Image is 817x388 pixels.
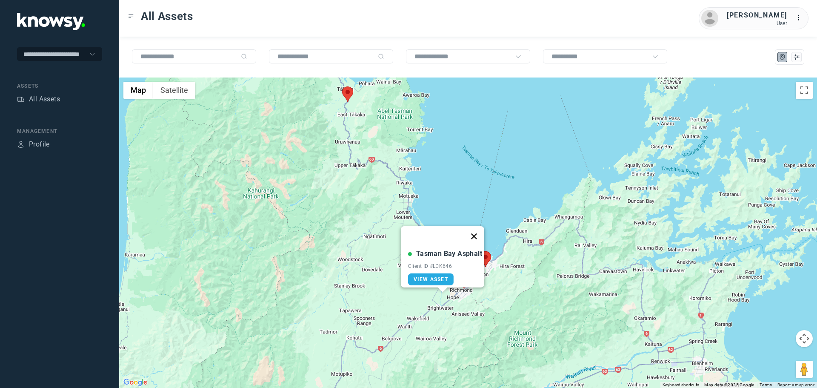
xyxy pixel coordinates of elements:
div: Client ID #LDK646 [408,263,482,269]
a: ProfileProfile [17,139,50,149]
button: Drag Pegman onto the map to open Street View [796,361,813,378]
a: Terms (opens in new tab) [760,382,772,387]
img: avatar.png [701,10,718,27]
div: [PERSON_NAME] [727,10,787,20]
button: Show satellite imagery [153,82,195,99]
div: Tasman Bay Asphalt [416,249,482,259]
span: Map data ©2025 Google [704,382,754,387]
a: AssetsAll Assets [17,94,60,104]
div: Toggle Menu [128,13,134,19]
a: Open this area in Google Maps (opens a new window) [121,377,149,388]
div: Management [17,127,102,135]
div: : [796,13,806,24]
tspan: ... [796,14,805,21]
div: User [727,20,787,26]
div: Profile [17,141,25,148]
div: Assets [17,82,102,90]
button: Keyboard shortcuts [663,382,699,388]
div: Map [779,53,786,61]
img: Google [121,377,149,388]
div: Search [241,53,248,60]
div: Assets [17,95,25,103]
button: Toggle fullscreen view [796,82,813,99]
div: List [793,53,800,61]
div: : [796,13,806,23]
button: Map camera controls [796,330,813,347]
a: Report a map error [777,382,814,387]
span: All Assets [141,9,193,24]
button: Close [464,226,484,247]
button: Show street map [123,82,153,99]
img: Application Logo [17,13,85,30]
div: Search [378,53,385,60]
a: View Asset [408,273,454,285]
span: View Asset [414,276,448,282]
div: Profile [29,139,50,149]
div: All Assets [29,94,60,104]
